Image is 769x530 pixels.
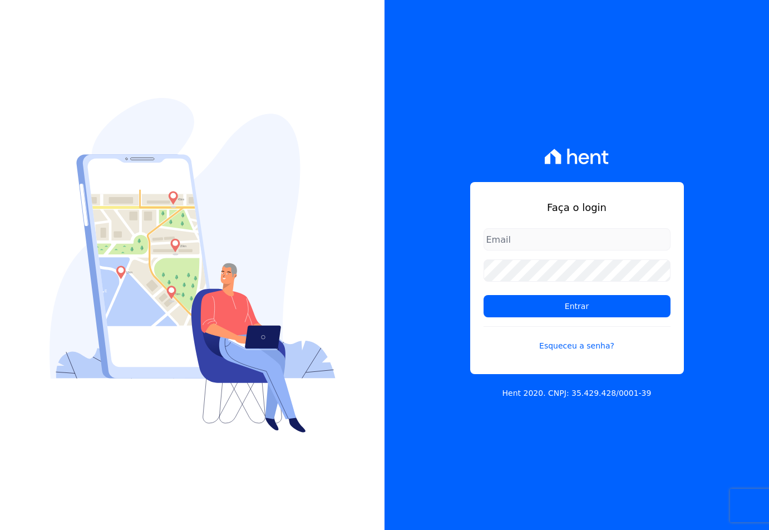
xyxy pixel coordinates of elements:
a: Esqueceu a senha? [484,326,671,352]
input: Entrar [484,295,671,317]
img: Login [50,98,336,433]
input: Email [484,228,671,251]
p: Hent 2020. CNPJ: 35.429.428/0001-39 [502,387,652,399]
h1: Faça o login [484,200,671,215]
